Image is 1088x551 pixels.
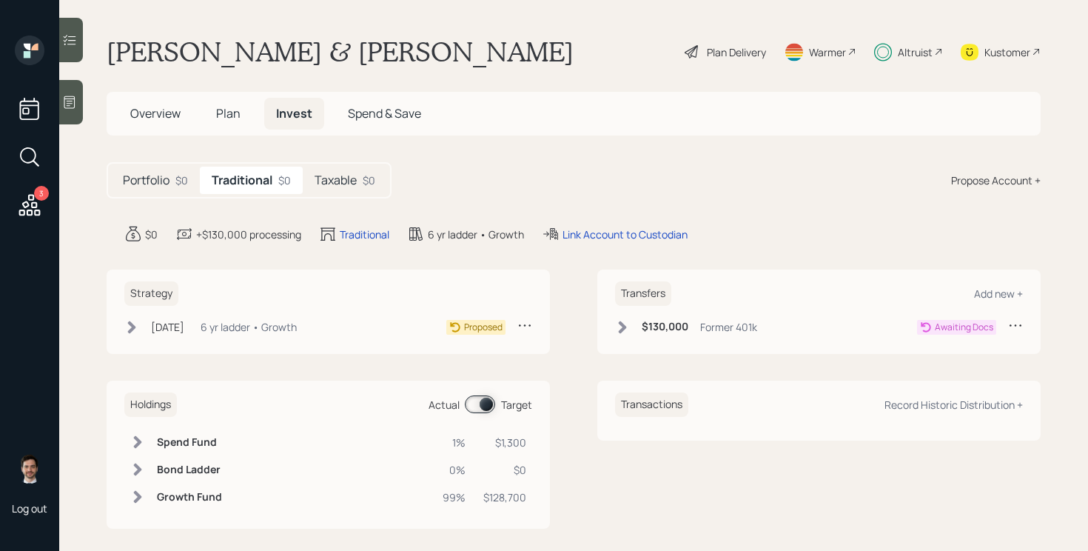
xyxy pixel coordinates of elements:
[363,173,375,188] div: $0
[809,44,846,60] div: Warmer
[15,454,44,484] img: jonah-coleman-headshot.png
[157,491,222,504] h6: Growth Fund
[429,397,460,413] div: Actual
[157,436,222,449] h6: Spend Fund
[483,462,526,478] div: $0
[483,490,526,505] div: $128,700
[216,105,241,121] span: Plan
[707,44,766,60] div: Plan Delivery
[130,105,181,121] span: Overview
[201,319,297,335] div: 6 yr ladder • Growth
[951,173,1041,188] div: Propose Account +
[123,173,169,187] h5: Portfolio
[278,173,291,188] div: $0
[151,319,184,335] div: [DATE]
[483,435,526,450] div: $1,300
[935,321,993,334] div: Awaiting Docs
[615,393,688,417] h6: Transactions
[107,36,574,68] h1: [PERSON_NAME] & [PERSON_NAME]
[642,321,688,333] h6: $130,000
[124,281,178,306] h6: Strategy
[212,173,272,187] h5: Traditional
[501,397,532,413] div: Target
[974,287,1023,301] div: Add new +
[984,44,1030,60] div: Kustomer
[898,44,933,60] div: Altruist
[428,227,524,242] div: 6 yr ladder • Growth
[12,501,47,515] div: Log out
[157,464,222,476] h6: Bond Ladder
[615,281,671,306] h6: Transfers
[443,462,466,478] div: 0%
[124,393,177,417] h6: Holdings
[563,227,688,242] div: Link Account to Custodian
[884,398,1023,412] div: Record Historic Distribution +
[315,173,357,187] h5: Taxable
[443,490,466,505] div: 99%
[276,105,312,121] span: Invest
[443,435,466,450] div: 1%
[340,227,389,242] div: Traditional
[464,321,503,334] div: Proposed
[196,227,301,242] div: +$130,000 processing
[34,186,49,201] div: 3
[145,227,158,242] div: $0
[175,173,188,188] div: $0
[348,105,421,121] span: Spend & Save
[700,319,757,335] div: Former 401k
